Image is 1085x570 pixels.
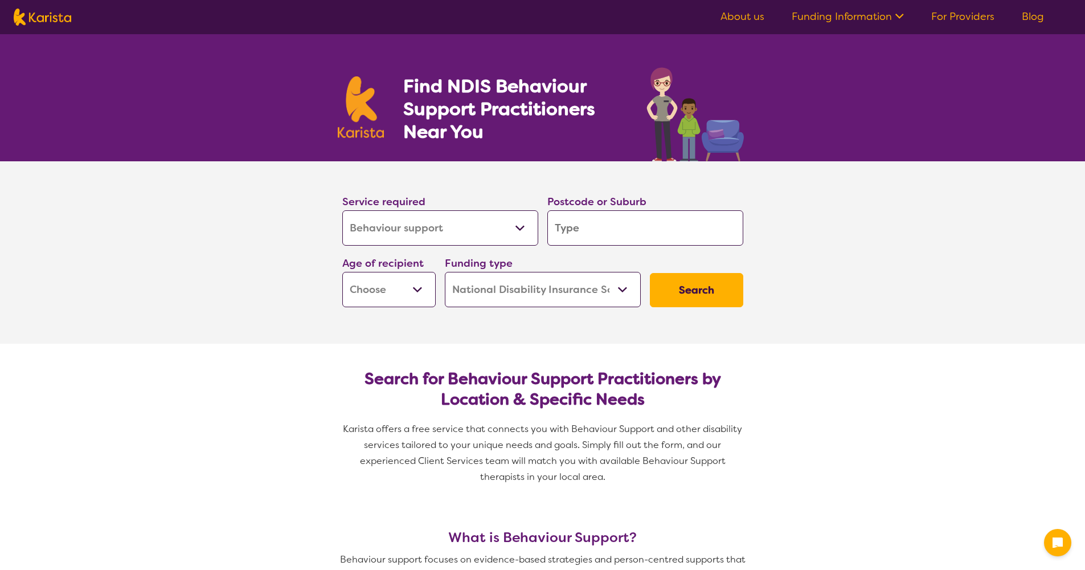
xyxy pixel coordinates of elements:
[792,10,904,23] a: Funding Information
[338,76,384,138] img: Karista logo
[931,10,994,23] a: For Providers
[338,530,748,545] h3: What is Behaviour Support?
[338,421,748,485] p: Karista offers a free service that connects you with Behaviour Support and other disability servi...
[403,75,624,143] h1: Find NDIS Behaviour Support Practitioners Near You
[351,369,734,410] h2: Search for Behaviour Support Practitioners by Location & Specific Needs
[650,273,743,307] button: Search
[445,256,513,270] label: Funding type
[547,210,743,246] input: Type
[547,195,646,209] label: Postcode or Suburb
[342,195,425,209] label: Service required
[1022,10,1044,23] a: Blog
[720,10,764,23] a: About us
[644,62,748,161] img: behaviour-support
[14,9,71,26] img: Karista logo
[342,256,424,270] label: Age of recipient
